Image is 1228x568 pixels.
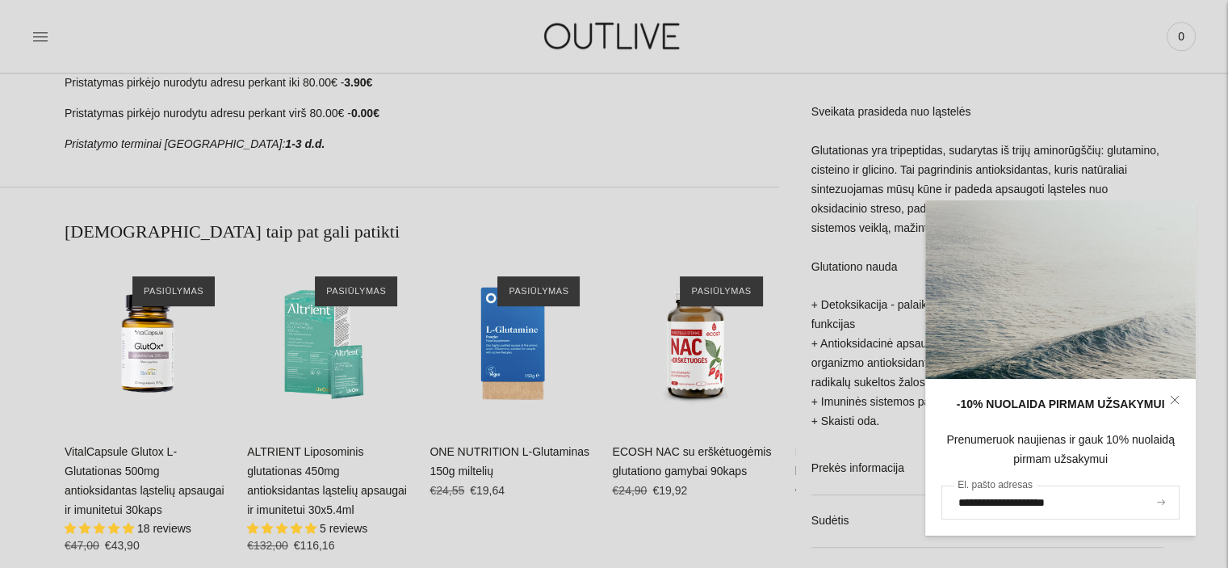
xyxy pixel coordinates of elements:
a: VitalCapsule Glutox L-Glutationas 500mg antioksidantas ląstelių apsaugai ir imunitetui 30kaps [65,260,231,427]
a: ONE NUTRITION L-Glutaminas 150g miltelių [430,260,596,427]
span: 5.00 stars [247,522,320,535]
s: €47,00 [65,539,99,552]
strong: 0.00€ [351,107,379,120]
p: Pristatymas pirkėjo nurodytu adresu perkant iki 80.00€ - [65,74,779,93]
strong: 1-3 d.d. [285,137,325,150]
em: Pristatymo terminai [GEOGRAPHIC_DATA]: [65,137,285,150]
span: €19,92 [652,484,687,497]
a: ALTRIENT Liposominis glutationas 450mg antioksidantas ląstelių apsaugai ir imunitetui 30x5.4ml [247,445,407,516]
p: Sveikata prasideda nuo ląstelės Glutationas yra tripeptidas, sudarytas iš trijų aminorūgščių: glu... [811,103,1163,431]
a: ECOSH NAC su erškėtuogėmis glutationo gamybai 90kaps [612,445,771,478]
h2: [DEMOGRAPHIC_DATA] taip pat gali patikti [65,220,779,244]
div: Prenumeruok naujienas ir gauk 10% nuolaidą pirmam užsakymui [941,431,1180,469]
a: ALTRIENT Liposominis glutationas 450mg antioksidantas ląstelių apsaugai ir imunitetui 30x5.4ml [247,260,413,427]
span: 5 reviews [320,522,367,535]
p: Pristatymas pirkėjo nurodytu adresu perkant virš 80.00€ - [65,104,779,124]
span: €19,64 [470,484,505,497]
a: ONE NUTRITION L-Glutaminas 150g miltelių [430,445,589,478]
div: -10% NUOLAIDA PIRMAM UŽSAKYMUI [941,395,1180,414]
span: 5.00 stars [65,522,137,535]
a: Prekės informacija [811,443,1163,494]
img: OUTLIVE [513,8,715,64]
a: ECOSH NAC su erškėtuogėmis glutationo gamybai 90kaps [612,260,778,427]
span: 18 reviews [137,522,191,535]
a: Sudėtis [811,495,1163,547]
label: El. pašto adresas [954,476,1036,495]
s: €132,00 [247,539,288,552]
span: €116,16 [294,539,335,552]
strong: 3.90€ [344,76,372,89]
a: 0 [1167,19,1196,54]
a: VitalCapsule Glutox L-Glutationas 500mg antioksidantas ląstelių apsaugai ir imunitetui 30kaps [65,445,224,516]
span: 0 [1170,25,1192,48]
s: €24,90 [612,484,647,497]
s: €24,55 [430,484,464,497]
span: €43,90 [105,539,140,552]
